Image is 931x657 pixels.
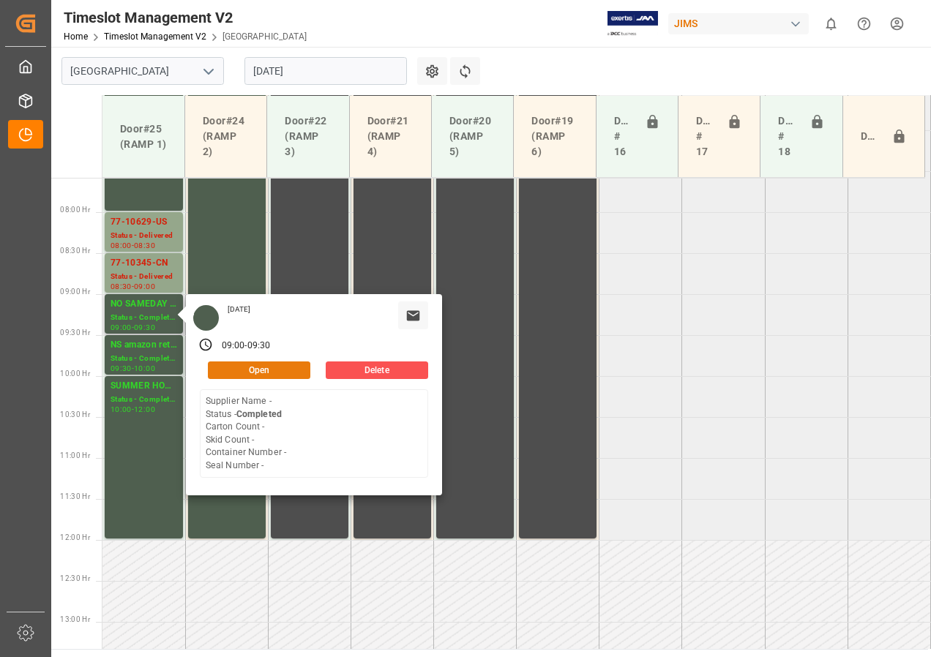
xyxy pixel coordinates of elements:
[104,31,206,42] a: Timeslot Management V2
[64,31,88,42] a: Home
[111,394,177,406] div: Status - Completed
[60,369,90,378] span: 10:00 Hr
[60,328,90,337] span: 09:30 Hr
[326,361,428,379] button: Delete
[60,247,90,255] span: 08:30 Hr
[132,283,134,290] div: -
[114,116,173,158] div: Door#25 (RAMP 1)
[848,7,880,40] button: Help Center
[111,312,177,324] div: Status - Completed
[134,324,155,331] div: 09:30
[60,410,90,418] span: 10:30 Hr
[64,7,307,29] div: Timeslot Management V2
[134,406,155,413] div: 12:00
[111,338,177,353] div: NS amazon returns
[111,242,132,249] div: 08:00
[61,57,224,85] input: Type to search/select
[132,324,134,331] div: -
[111,215,177,230] div: 77-10629-US
[668,10,815,37] button: JIMS
[60,492,90,500] span: 11:30 Hr
[60,615,90,623] span: 13:00 Hr
[60,288,90,296] span: 09:00 Hr
[60,533,90,541] span: 12:00 Hr
[247,339,271,353] div: 09:30
[362,108,419,165] div: Door#21 (RAMP 4)
[772,108,803,165] div: Doors # 18
[111,379,177,394] div: SUMMER HOURS
[111,406,132,413] div: 10:00
[111,324,132,331] div: 09:00
[111,297,177,312] div: NO SAMEDAY APPOINTMENT
[855,123,886,151] div: Door#23
[222,339,245,353] div: 09:00
[111,271,177,283] div: Status - Delivered
[197,60,219,83] button: open menu
[111,353,177,365] div: Status - Completed
[244,339,247,353] div: -
[526,108,583,165] div: Door#19 (RAMP 6)
[236,409,282,419] b: Completed
[815,7,848,40] button: show 0 new notifications
[668,13,809,34] div: JIMS
[690,108,721,165] div: Doors # 17
[134,365,155,372] div: 10:00
[208,361,310,379] button: Open
[607,11,658,37] img: Exertis%20JAM%20-%20Email%20Logo.jpg_1722504956.jpg
[111,256,177,271] div: 77-10345-CN
[60,451,90,459] span: 11:00 Hr
[60,574,90,582] span: 12:30 Hr
[223,304,256,315] div: [DATE]
[111,230,177,242] div: Status - Delivered
[60,206,90,214] span: 08:00 Hr
[132,242,134,249] div: -
[206,395,286,472] div: Supplier Name - Status - Carton Count - Skid Count - Container Number - Seal Number -
[132,406,134,413] div: -
[279,108,337,165] div: Door#22 (RAMP 3)
[111,283,132,290] div: 08:30
[134,242,155,249] div: 08:30
[608,108,639,165] div: Doors # 16
[132,365,134,372] div: -
[197,108,255,165] div: Door#24 (RAMP 2)
[111,365,132,372] div: 09:30
[134,283,155,290] div: 09:00
[444,108,501,165] div: Door#20 (RAMP 5)
[244,57,407,85] input: DD-MM-YYYY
